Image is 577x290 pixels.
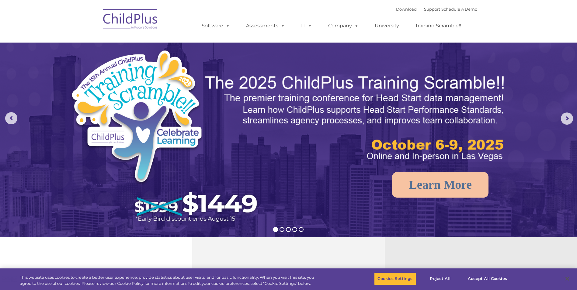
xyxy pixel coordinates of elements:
button: Close [561,272,574,285]
a: Learn More [392,172,488,198]
button: Reject All [421,272,459,285]
button: Accept All Cookies [464,272,510,285]
div: This website uses cookies to create a better user experience, provide statistics about user visit... [20,274,317,286]
img: ChildPlus by Procare Solutions [100,5,161,35]
a: University [369,20,405,32]
a: Schedule A Demo [441,7,477,12]
a: Training Scramble!! [409,20,467,32]
a: Software [196,20,236,32]
font: | [396,7,477,12]
a: IT [295,20,318,32]
a: Company [322,20,365,32]
button: Cookies Settings [374,272,416,285]
a: Download [396,7,417,12]
a: Assessments [240,20,291,32]
a: Support [424,7,440,12]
